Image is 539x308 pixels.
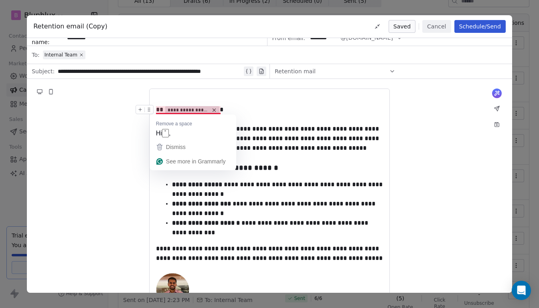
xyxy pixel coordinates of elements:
span: Retention email (Copy) [33,22,107,31]
button: Saved [389,20,415,33]
button: Cancel [422,20,451,33]
span: Retention mail [275,67,316,75]
span: To: [32,51,39,59]
span: From name: [32,30,64,46]
span: Internal Team [45,52,77,58]
div: Open Intercom Messenger [512,281,531,300]
button: Schedule/Send [454,20,506,33]
span: From email: [272,34,305,42]
span: @[DOMAIN_NAME] [340,34,393,42]
span: Subject: [32,67,55,78]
